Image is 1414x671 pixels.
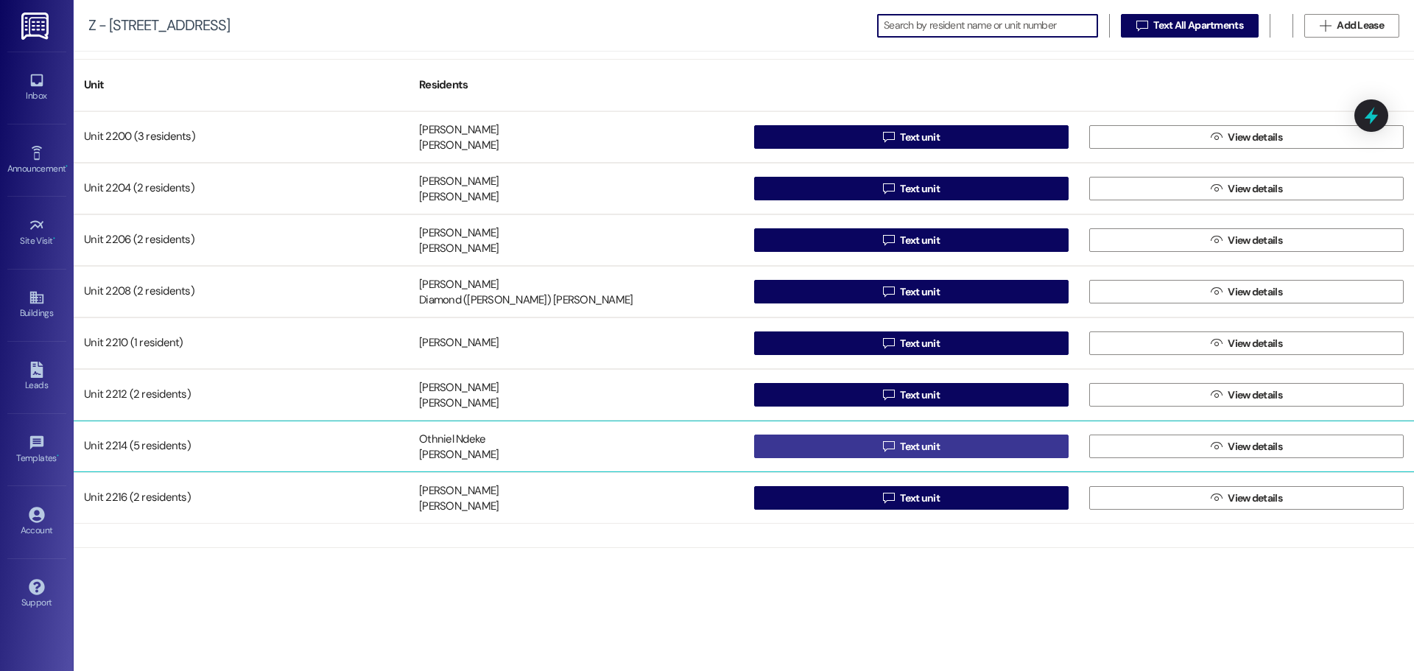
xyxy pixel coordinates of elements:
span: • [53,233,55,244]
button: Text unit [754,228,1069,252]
i:  [883,492,894,504]
span: View details [1228,284,1282,300]
button: Text unit [754,177,1069,200]
div: [PERSON_NAME] [419,396,499,412]
button: View details [1089,435,1404,458]
div: Unit 2210 (1 resident) [74,329,409,358]
div: Unit 2206 (2 residents) [74,225,409,255]
div: Unit [74,67,409,103]
span: Text unit [900,336,940,351]
div: [PERSON_NAME] [419,483,499,499]
span: Text unit [900,491,940,506]
i:  [1136,20,1147,32]
span: Text unit [900,439,940,454]
i:  [1320,20,1331,32]
i:  [883,131,894,143]
a: Templates • [7,430,66,470]
i:  [883,389,894,401]
span: Text unit [900,181,940,197]
a: Support [7,575,66,614]
i:  [883,337,894,349]
span: View details [1228,387,1282,403]
button: View details [1089,228,1404,252]
a: Leads [7,357,66,397]
i:  [1211,440,1222,452]
a: Site Visit • [7,213,66,253]
div: Diamond ([PERSON_NAME]) [PERSON_NAME] [419,293,633,309]
button: View details [1089,177,1404,200]
div: [PERSON_NAME] [419,380,499,396]
div: [PERSON_NAME] [419,138,499,154]
button: Text unit [754,125,1069,149]
span: View details [1228,130,1282,145]
span: Add Lease [1337,18,1384,33]
div: Unit 2204 (2 residents) [74,174,409,203]
button: View details [1089,331,1404,355]
a: Inbox [7,68,66,108]
div: Z - [STREET_ADDRESS] [88,18,230,33]
span: • [66,161,68,172]
span: Text unit [900,130,940,145]
button: Text unit [754,435,1069,458]
span: View details [1228,181,1282,197]
span: View details [1228,233,1282,248]
i:  [1211,131,1222,143]
div: [PERSON_NAME] [419,190,499,205]
i:  [1211,389,1222,401]
div: Unit 2216 (2 residents) [74,483,409,513]
a: Account [7,502,66,542]
div: Othniel Ndeke [419,432,485,447]
div: [PERSON_NAME] [419,242,499,257]
button: Add Lease [1304,14,1399,38]
input: Search by resident name or unit number [884,15,1097,36]
i:  [883,183,894,194]
div: [PERSON_NAME] [419,122,499,138]
div: Unit 2214 (5 residents) [74,432,409,461]
div: [PERSON_NAME] [419,225,499,241]
span: Text All Apartments [1153,18,1243,33]
img: ResiDesk Logo [21,13,52,40]
span: • [57,451,59,461]
div: [PERSON_NAME] [419,448,499,463]
div: [PERSON_NAME] [419,499,499,515]
button: Text unit [754,280,1069,303]
button: View details [1089,486,1404,510]
div: [PERSON_NAME] [419,174,499,189]
button: View details [1089,280,1404,303]
div: Unit 2200 (3 residents) [74,122,409,152]
span: Text unit [900,284,940,300]
div: [PERSON_NAME] [419,336,499,351]
i:  [1211,234,1222,246]
span: Text unit [900,387,940,403]
button: Text unit [754,383,1069,407]
div: Unit 2208 (2 residents) [74,277,409,306]
div: [PERSON_NAME] [419,277,499,292]
button: View details [1089,125,1404,149]
span: View details [1228,491,1282,506]
button: View details [1089,383,1404,407]
a: Buildings [7,285,66,325]
i:  [1211,183,1222,194]
div: Residents [409,67,744,103]
i:  [883,234,894,246]
span: Text unit [900,233,940,248]
div: Unit 2212 (2 residents) [74,380,409,410]
button: Text All Apartments [1121,14,1259,38]
i:  [883,440,894,452]
span: View details [1228,336,1282,351]
i:  [1211,337,1222,349]
button: Text unit [754,331,1069,355]
span: View details [1228,439,1282,454]
button: Text unit [754,486,1069,510]
i:  [883,286,894,298]
i:  [1211,286,1222,298]
i:  [1211,492,1222,504]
